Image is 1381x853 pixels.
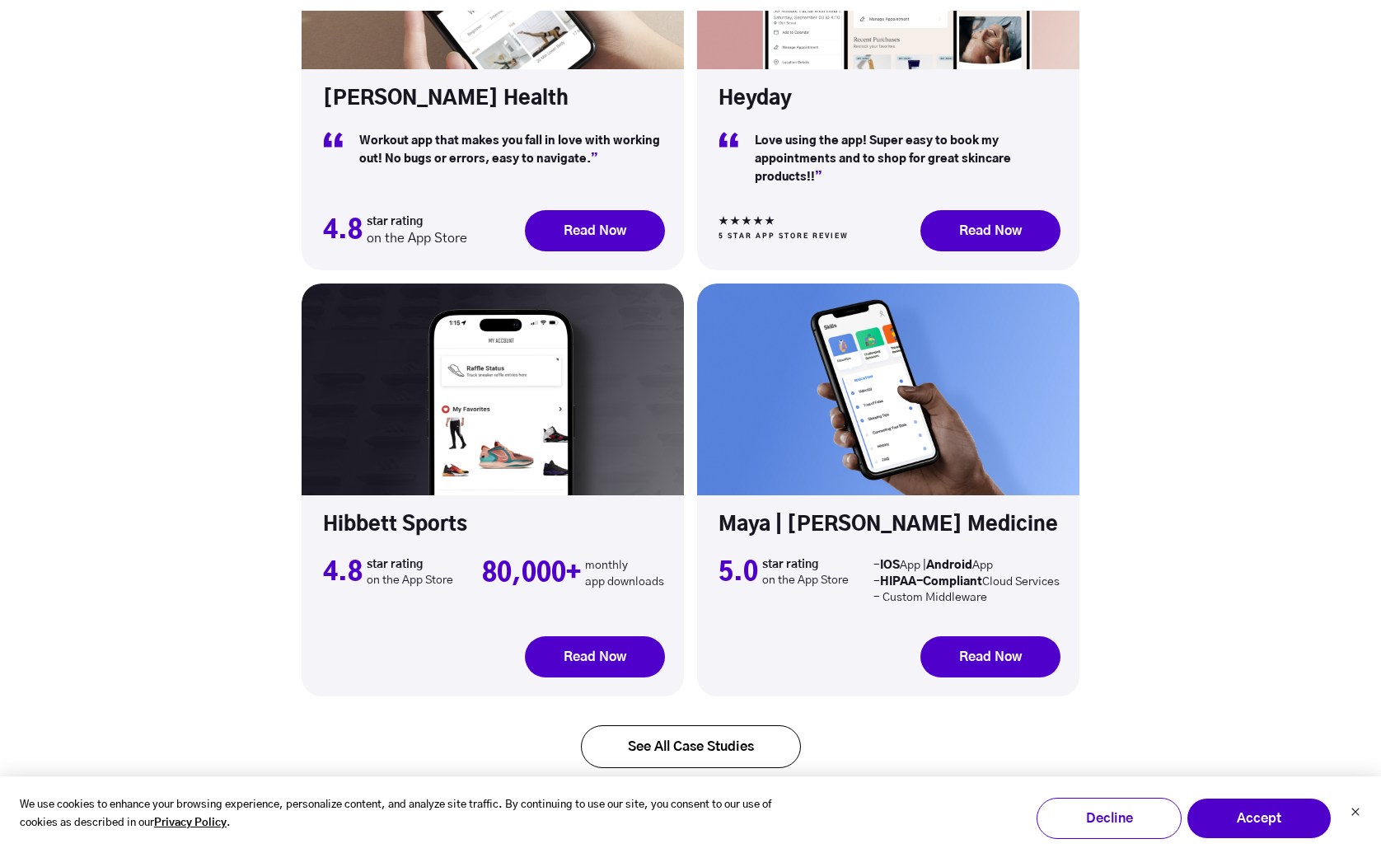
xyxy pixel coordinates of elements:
a: Privacy Policy [154,814,227,833]
button: Accept [1187,798,1332,839]
a: See All Case Studies [581,725,801,768]
button: Dismiss cookie banner [1351,805,1360,823]
button: Decline [1037,798,1182,839]
p: We use cookies to enhance your browsing experience, personalize content, and analyze site traffic... [20,796,809,834]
